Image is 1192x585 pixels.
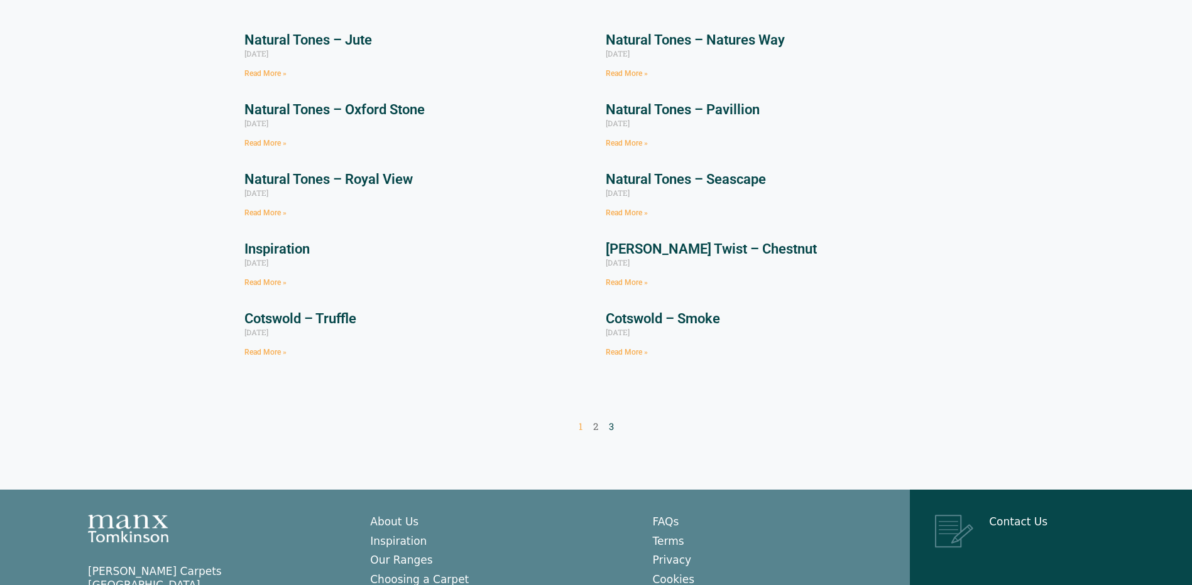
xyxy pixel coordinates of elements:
a: [PERSON_NAME] Twist – Chestnut [606,241,817,257]
span: [DATE] [606,188,630,198]
a: Read more about Natural Tones – Jute [244,69,287,78]
a: Natural Tones – Jute [244,32,372,48]
span: [DATE] [244,48,268,58]
a: Inspiration [244,241,310,257]
a: Our Ranges [370,554,432,566]
a: About Us [370,515,418,528]
a: Read more about Natural Tones – Oxford Stone [244,139,287,148]
a: Terms [653,535,684,547]
a: Read more about Cotswold – Smoke [606,348,648,357]
a: Natural Tones – Natures Way [606,32,785,48]
a: Inspiration [370,535,427,547]
a: Natural Tones – Seascape [606,171,766,187]
span: 2 [593,420,598,432]
span: [DATE] [606,48,630,58]
a: Natural Tones – Oxford Stone [244,102,425,117]
a: Read more about Tomkinson Twist – Chestnut [606,278,648,287]
a: Natural Tones – Pavillion [606,102,760,117]
span: [DATE] [606,257,630,267]
span: [DATE] [244,257,268,267]
span: [DATE] [244,327,268,337]
a: Natural Tones – Royal View [244,171,413,187]
a: Read more about Cotswold – Truffle [244,348,287,357]
span: [DATE] [606,118,630,128]
a: 1 [579,420,582,432]
span: [DATE] [244,118,268,128]
nav: Pagination [244,421,948,433]
a: Read more about Inspiration [244,278,287,287]
a: Read more about Natural Tones – Seascape [606,208,648,217]
a: FAQs [653,515,679,528]
a: Cotswold – Smoke [606,311,720,326]
a: 3 [609,420,614,432]
img: Manx Tomkinson Logo [88,515,168,542]
a: Privacy [653,554,692,566]
a: Read more about Natural Tones – Pavillion [606,139,648,148]
a: Read more about Natural Tones – Royal View [244,208,287,217]
span: [DATE] [244,188,268,198]
a: Cotswold – Truffle [244,311,356,326]
span: [DATE] [606,327,630,337]
a: Read more about Natural Tones – Natures Way [606,69,648,78]
a: Contact Us [989,515,1047,528]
